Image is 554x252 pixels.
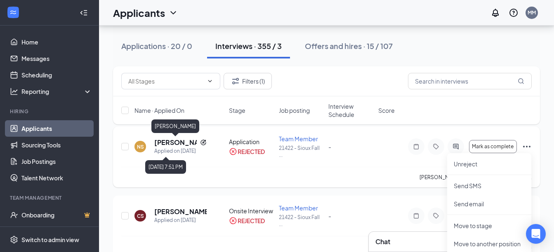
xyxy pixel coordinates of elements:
svg: Reapply [200,139,207,146]
span: - [328,212,331,219]
a: Job Postings [21,153,92,170]
div: REJECTED [238,217,265,225]
svg: Tag [431,143,441,150]
div: NS [137,143,144,150]
h1: Applicants [113,6,165,20]
svg: ChevronDown [207,78,213,84]
span: Interview Schedule [328,102,373,119]
svg: Analysis [10,87,18,96]
div: Applications · 20 / 0 [121,41,192,51]
svg: Collapse [80,9,88,17]
div: Switch to admin view [21,236,79,244]
div: Onsite Interview [229,207,274,215]
svg: CrossCircle [229,147,237,156]
h3: Chat [375,237,390,246]
button: Mark as complete [469,140,517,153]
svg: Note [411,212,421,219]
p: 21422 - Sioux Fall ... [279,214,324,228]
svg: Tag [431,212,441,219]
svg: Settings [10,236,18,244]
div: [DATE] 7:51 PM [145,160,186,174]
p: [PERSON_NAME] has applied more than . [420,174,532,181]
svg: Filter [231,76,240,86]
div: Hiring [10,108,90,115]
h5: [PERSON_NAME] [154,138,197,147]
a: OnboardingCrown [21,207,92,223]
span: Score [378,106,395,114]
input: Search in interviews [408,73,532,89]
input: All Stages [128,77,203,86]
div: Applied on [DATE] [154,147,207,155]
span: - [328,143,331,150]
div: MM [528,9,536,16]
div: Applied on [DATE] [154,216,207,224]
div: Reporting [21,87,92,96]
span: Team Member [279,204,318,212]
div: CS [137,212,144,219]
a: Sourcing Tools [21,137,92,153]
a: TeamCrown [21,223,92,240]
a: Talent Network [21,170,92,186]
a: Applicants [21,120,92,137]
div: REJECTED [238,147,265,156]
div: Team Management [10,194,90,201]
svg: Ellipses [522,142,532,152]
svg: WorkstreamLogo [9,8,17,16]
h5: [PERSON_NAME] [154,207,207,216]
span: Name · Applied On [134,106,184,114]
svg: CrossCircle [229,217,237,225]
a: Messages [21,50,92,67]
svg: MagnifyingGlass [518,78,524,84]
p: 21422 - Sioux Fall ... [279,145,324,159]
span: Team Member [279,135,318,142]
div: Interviews · 355 / 3 [215,41,282,51]
a: Scheduling [21,67,92,83]
div: [PERSON_NAME] [151,119,199,133]
div: Open Intercom Messenger [526,224,546,244]
span: Stage [229,106,245,114]
svg: Note [411,143,421,150]
svg: ActiveChat [451,143,461,150]
span: Job posting [279,106,310,114]
svg: ChevronDown [168,8,178,18]
button: Filter Filters (1) [224,73,272,89]
div: Offers and hires · 15 / 107 [305,41,393,51]
span: Mark as complete [472,144,514,149]
a: Home [21,34,92,50]
svg: QuestionInfo [509,8,519,18]
div: Application [229,138,274,146]
svg: Notifications [490,8,500,18]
